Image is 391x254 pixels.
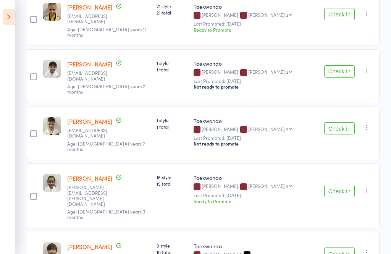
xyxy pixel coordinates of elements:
[194,174,318,181] div: Taekwondo
[67,117,112,125] a: [PERSON_NAME]
[157,3,188,9] span: 21 style
[67,70,117,81] small: m.nashiba@gmail.com
[67,208,145,220] span: Age: [DEMOGRAPHIC_DATA] years 3 months
[194,60,318,67] div: Taekwondo
[43,3,61,21] img: image1647925039.png
[194,69,318,76] div: [PERSON_NAME]
[194,141,318,147] div: Not ready to promote
[194,12,318,19] div: [PERSON_NAME]
[194,183,318,190] div: [PERSON_NAME]
[43,117,61,135] img: image1716448435.png
[67,3,112,11] a: [PERSON_NAME]
[324,122,355,134] button: Check in
[248,183,288,188] div: [PERSON_NAME] 2
[194,26,318,33] div: Ready to Promote
[194,242,318,250] div: Taekwondo
[194,135,318,141] small: Last Promoted: [DATE]
[157,117,188,123] span: 1 style
[194,84,318,90] div: Not ready to promote
[67,60,112,68] a: [PERSON_NAME]
[67,174,112,182] a: [PERSON_NAME]
[324,8,355,20] button: Check in
[157,60,188,66] span: 1 style
[194,126,318,133] div: [PERSON_NAME]
[248,12,288,17] div: [PERSON_NAME] 2
[194,78,318,84] small: Last Promoted: [DATE]
[67,26,146,38] span: Age: [DEMOGRAPHIC_DATA] years 11 months
[324,65,355,78] button: Check in
[43,60,61,78] img: image1566602453.png
[67,140,145,152] span: Age: [DEMOGRAPHIC_DATA] years 7 months
[67,184,117,207] small: vince.lotito@ardorfoodco.com.au
[194,198,318,204] div: Ready to Promote
[67,128,117,139] small: cnmfranchisee@simplyhelping.com.au
[67,83,145,95] span: Age: [DEMOGRAPHIC_DATA] years 7 months
[157,180,188,187] span: 15 total
[157,9,188,16] span: 21 total
[248,126,288,131] div: [PERSON_NAME] 2
[194,21,318,26] small: Last Promoted: [DATE]
[324,185,355,197] button: Check in
[67,243,112,251] a: [PERSON_NAME]
[157,123,188,130] span: 1 total
[194,117,318,125] div: Taekwondo
[43,174,61,192] img: image1620430401.png
[157,242,188,249] span: 9 style
[248,69,288,74] div: [PERSON_NAME] 2
[157,174,188,180] span: 15 style
[194,3,318,10] div: Taekwondo
[194,193,318,198] small: Last Promoted: [DATE]
[67,13,117,24] small: jacinta20__@hotmail.com
[157,66,188,73] span: 1 total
